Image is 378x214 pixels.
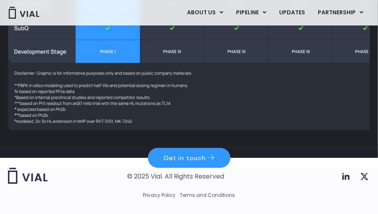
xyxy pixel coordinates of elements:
a: UPDATES [273,6,311,20]
span: Get in touch [164,155,206,161]
a: Terms and Conditions [180,192,235,199]
a: PARTNERSHIPMenu Toggle [311,6,370,20]
a: ABOUT USMenu Toggle [181,6,229,20]
div: © 2025 Vial. All Rights Reserved [128,172,224,181]
img: Vial logo wih "Vial" spelled out [8,168,48,184]
a: Get in touch [148,148,230,168]
a: PIPELINEMenu Toggle [230,6,272,20]
img: Vial Logo [8,7,40,19]
a: Privacy Policy [143,192,176,199]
